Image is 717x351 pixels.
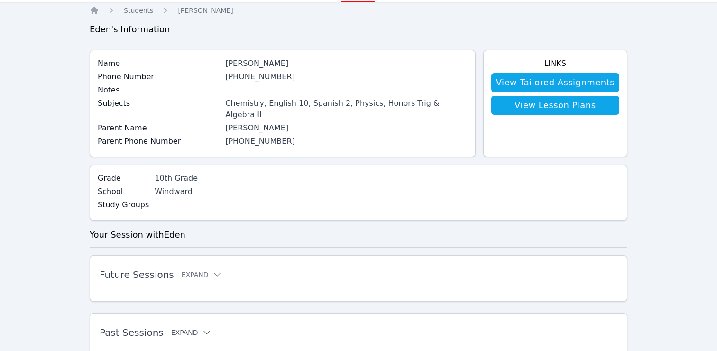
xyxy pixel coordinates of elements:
[155,173,256,184] div: 10th Grade
[98,199,149,211] label: Study Groups
[182,270,222,279] button: Expand
[98,71,220,83] label: Phone Number
[100,327,164,338] span: Past Sessions
[124,7,153,14] span: Students
[155,186,256,197] div: Windward
[98,84,220,96] label: Notes
[90,23,627,36] h3: Eden 's Information
[178,6,233,15] a: [PERSON_NAME]
[491,58,619,69] h4: Links
[98,186,149,197] label: School
[98,98,220,109] label: Subjects
[491,96,619,115] a: View Lesson Plans
[90,228,627,241] h3: Your Session with Eden
[100,269,174,280] span: Future Sessions
[491,73,619,92] a: View Tailored Assignments
[225,98,467,120] div: Chemistry, English 10, Spanish 2, Physics, Honors Trig & Algebra II
[225,72,295,81] a: [PHONE_NUMBER]
[98,136,220,147] label: Parent Phone Number
[124,6,153,15] a: Students
[98,173,149,184] label: Grade
[90,6,627,15] nav: Breadcrumb
[225,137,295,146] a: [PHONE_NUMBER]
[98,122,220,134] label: Parent Name
[225,122,467,134] div: [PERSON_NAME]
[225,58,467,69] div: [PERSON_NAME]
[98,58,220,69] label: Name
[178,7,233,14] span: [PERSON_NAME]
[171,328,211,337] button: Expand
